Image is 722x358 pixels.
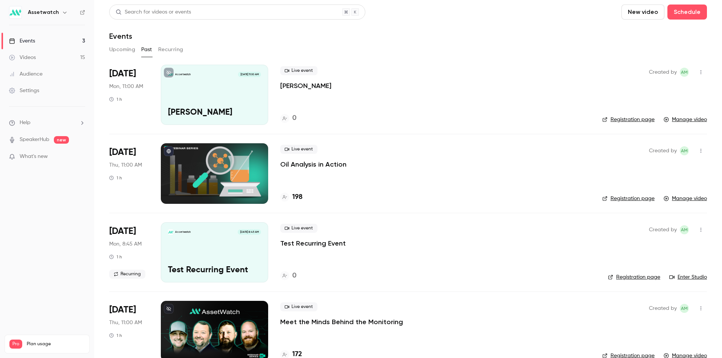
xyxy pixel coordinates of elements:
[280,239,346,248] a: Test Recurring Event
[9,119,85,127] li: help-dropdown-opener
[602,195,655,202] a: Registration page
[680,146,689,155] span: Auburn Meadows
[649,225,677,234] span: Created by
[109,32,132,41] h1: Events
[280,160,346,169] a: Oil Analysis in Action
[681,68,688,77] span: AM
[109,96,122,102] div: 1 h
[168,229,173,235] img: Test Recurring Event
[141,44,152,56] button: Past
[608,273,660,281] a: Registration page
[280,66,317,75] span: Live event
[649,304,677,313] span: Created by
[109,68,136,80] span: [DATE]
[109,304,136,316] span: [DATE]
[280,317,403,326] a: Meet the Minds Behind the Monitoring
[292,113,296,123] h4: 0
[9,6,21,18] img: Assetwatch
[168,108,261,118] p: [PERSON_NAME]
[280,302,317,311] span: Live event
[681,146,688,155] span: AM
[175,73,191,76] p: Assetwatch
[292,271,296,281] h4: 0
[602,116,655,123] a: Registration page
[280,271,296,281] a: 0
[109,240,142,248] span: Mon, 8:45 AM
[175,230,191,234] p: Assetwatch
[76,153,85,160] iframe: Noticeable Trigger
[680,304,689,313] span: Auburn Meadows
[116,8,191,16] div: Search for videos or events
[238,72,261,77] span: [DATE] 11:00 AM
[109,44,135,56] button: Upcoming
[238,229,261,235] span: [DATE] 8:45 AM
[20,136,49,144] a: SpeakerHub
[54,136,69,144] span: new
[109,270,145,279] span: Recurring
[109,143,149,203] div: Sep 25 Thu, 2:00 PM (America/New York)
[161,222,268,282] a: Test Recurring EventAssetwatch[DATE] 8:45 AMTest Recurring Event
[109,83,143,90] span: Mon, 11:00 AM
[664,195,707,202] a: Manage video
[664,116,707,123] a: Manage video
[109,146,136,158] span: [DATE]
[669,273,707,281] a: Enter Studio
[109,175,122,181] div: 1 h
[109,222,149,282] div: Aug 25 Mon, 11:45 AM (America/New York)
[9,54,36,61] div: Videos
[621,5,664,20] button: New video
[280,81,331,90] a: [PERSON_NAME]
[9,37,35,45] div: Events
[109,65,149,125] div: Sep 29 Mon, 2:00 PM (America/New York)
[280,192,302,202] a: 198
[109,332,122,338] div: 1 h
[280,113,296,123] a: 0
[292,192,302,202] h4: 198
[109,319,142,326] span: Thu, 11:00 AM
[649,68,677,77] span: Created by
[20,153,48,161] span: What's new
[649,146,677,155] span: Created by
[680,68,689,77] span: Auburn Meadows
[161,65,268,125] a: Kyle PrivetteAssetwatch[DATE] 11:00 AM[PERSON_NAME]
[280,145,317,154] span: Live event
[28,9,59,16] h6: Assetwatch
[280,224,317,233] span: Live event
[27,341,85,347] span: Plan usage
[109,225,136,237] span: [DATE]
[667,5,707,20] button: Schedule
[20,119,31,127] span: Help
[680,225,689,234] span: Auburn Meadows
[109,254,122,260] div: 1 h
[681,225,688,234] span: AM
[9,87,39,94] div: Settings
[168,265,261,275] p: Test Recurring Event
[158,44,183,56] button: Recurring
[9,70,43,78] div: Audience
[109,161,142,169] span: Thu, 11:00 AM
[681,304,688,313] span: AM
[9,340,22,349] span: Pro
